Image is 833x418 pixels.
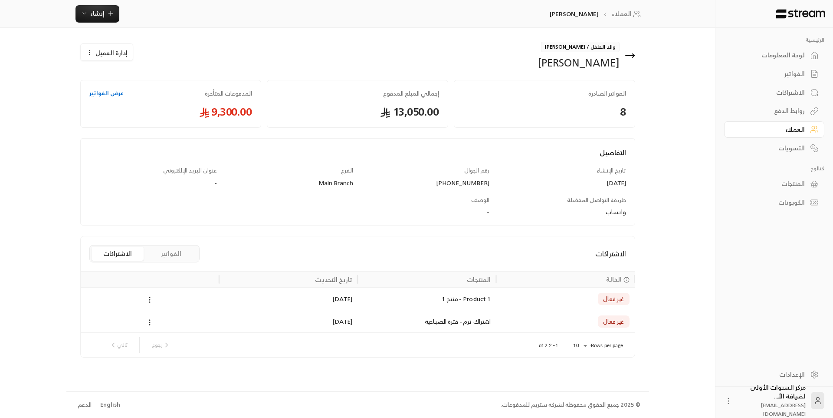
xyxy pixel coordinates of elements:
span: غير فعال [603,295,624,303]
img: Logo [775,9,826,19]
a: لوحة المعلومات [724,47,824,64]
div: التسويات [735,144,805,153]
span: الفرع [341,166,353,176]
a: عرض الفواتير [89,89,124,98]
a: الكوبونات [724,194,824,211]
a: الدعم [75,397,95,413]
p: كتالوج [724,165,824,172]
div: المنتجات [735,179,805,188]
a: الإعدادات [724,366,824,383]
span: تاريخ الإنشاء [597,166,626,176]
button: الفواتير [145,247,197,261]
nav: breadcrumb [550,10,644,18]
div: الاشتراكات [735,88,805,97]
span: رقم الجوال [464,166,489,176]
button: إنشاء [75,5,119,23]
a: المنتجات [724,176,824,192]
div: [DATE] [224,310,352,332]
a: العملاء [612,10,643,18]
span: التفاصيل [600,146,626,159]
div: - [226,208,490,216]
div: تاريخ التحديث [315,274,352,285]
div: الفواتير [735,70,805,78]
a: روابط الدفع [724,103,824,119]
button: إدارة العميل [81,44,133,61]
div: المنتجات [467,274,491,285]
span: الفواتير الصادرة [463,89,626,98]
span: والد الطفل / [PERSON_NAME] [541,42,620,52]
span: الحالة [606,275,622,284]
a: الفواتير [724,66,824,83]
span: المدفوعات المتأخرة [205,89,252,98]
button: الاشتراكات [92,247,144,261]
p: [PERSON_NAME] [550,10,599,18]
div: English [100,401,120,409]
div: روابط الدفع [735,106,805,115]
a: العملاء [724,121,824,138]
div: Main Branch [226,179,354,187]
span: 8 [463,105,626,119]
div: لوحة المعلومات [735,51,805,60]
span: واتساب [606,206,626,217]
span: الاشتراكات [595,249,626,259]
div: الإعدادات [735,370,805,379]
p: 1–2 of 2 [539,342,558,349]
div: [PERSON_NAME] [538,56,620,70]
div: [DATE] [498,179,626,187]
div: 10 [569,340,590,351]
div: - [89,179,217,187]
div: [PHONE_NUMBER] [362,179,490,187]
div: © 2025 جميع الحقوق محفوظة لشركة ستريم للمدفوعات. [501,401,640,409]
span: غير فعال [603,317,624,326]
span: إدارة العميل [95,48,128,57]
span: 13,050.00 [276,105,439,119]
p: الرئيسية [724,36,824,43]
span: إنشاء [90,8,105,19]
span: عنوان البريد الإلكتروني [163,166,217,176]
div: مركز السنوات الأولى لضيافة الأ... [738,383,806,418]
div: [DATE] [224,288,352,310]
span: 9,300.00 [89,105,253,119]
span: إجمالي المبلغ المدفوع [276,89,439,98]
div: الكوبونات [735,198,805,207]
a: التسويات [724,139,824,156]
div: Product 1 - منتج 1 [363,288,491,310]
div: اشتراك ترم - فترة الصباحية [363,310,491,332]
div: العملاء [735,125,805,134]
p: Rows per page: [590,342,623,349]
span: الوصف [471,195,489,205]
a: الاشتراكات [724,84,824,101]
a: المدفوعات المتأخرةعرض الفواتير9,300.00 [80,80,262,128]
span: طريقة التواصل المفضلة [567,195,626,205]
